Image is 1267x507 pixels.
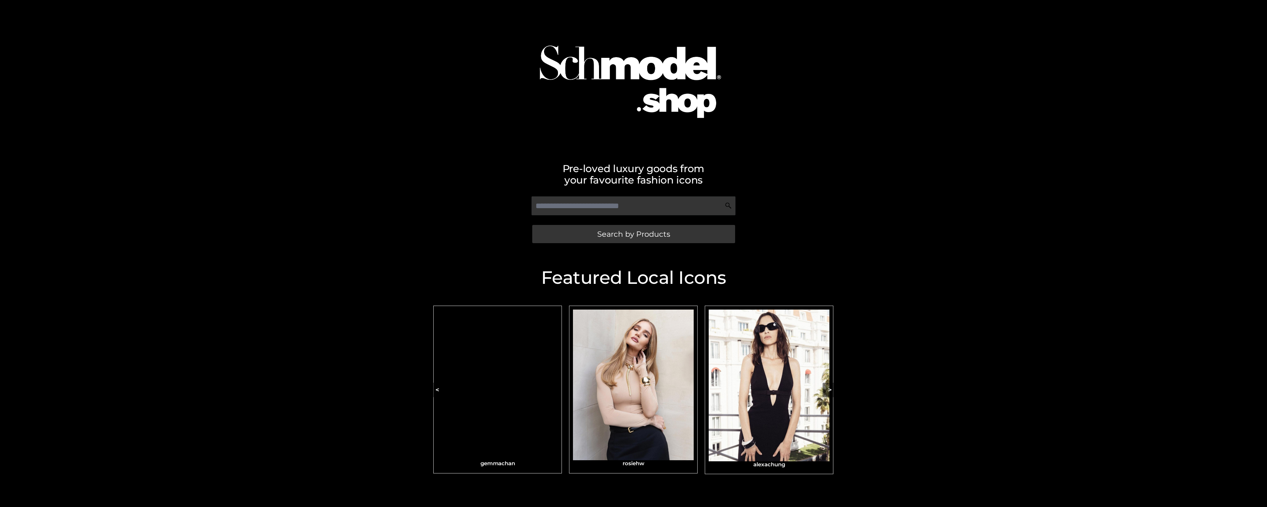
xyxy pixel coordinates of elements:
img: gemmachan [437,310,558,460]
img: Search Icon [725,202,732,209]
a: rosiehwrosiehw [569,306,698,473]
a: gemmachangemmachan [433,306,562,473]
img: rosiehw [573,310,694,460]
img: alexachung [709,310,829,461]
h2: Pre-loved luxury goods from your favourite fashion icons [430,163,837,186]
button: > [823,383,837,397]
h3: alexachung [709,461,829,468]
h3: gemmachan [437,460,558,467]
span: Search by Products [597,230,670,238]
div: Carousel Navigation [430,306,837,474]
button: < [430,383,445,397]
a: alexachungalexachung [705,306,833,474]
h3: rosiehw [573,460,694,467]
a: Search by Products [532,225,735,243]
h2: Featured Local Icons​ [430,269,837,287]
